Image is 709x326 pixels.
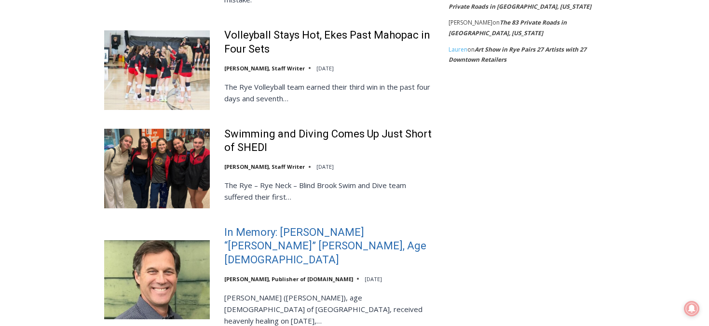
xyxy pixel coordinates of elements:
div: "The first chef I interviewed talked about coming to [GEOGRAPHIC_DATA] from [GEOGRAPHIC_DATA] in ... [244,0,456,94]
footer: on [449,17,607,38]
div: / [108,81,110,91]
div: 2 [101,81,106,91]
a: In Memory: [PERSON_NAME] “[PERSON_NAME]” [PERSON_NAME], Age [DEMOGRAPHIC_DATA] [224,226,436,267]
a: [PERSON_NAME], Publisher of [DOMAIN_NAME] [224,275,353,283]
img: Swimming and Diving Comes Up Just Short of SHEDI [104,129,210,208]
time: [DATE] [365,275,382,283]
img: Volleyball Stays Hot, Ekes Past Mahopac in Four Sets [104,30,210,109]
a: Swimming and Diving Comes Up Just Short of SHEDI [224,127,436,155]
footer: on [449,44,607,65]
div: 6 [113,81,117,91]
time: [DATE] [316,163,334,170]
img: In Memory: William “Bill” Nicholas Leary, Age 62 [104,240,210,319]
a: [PERSON_NAME], Staff Writer [224,163,305,170]
a: Lauren [449,45,467,54]
a: The 83 Private Roads in [GEOGRAPHIC_DATA], [US_STATE] [449,18,567,37]
a: Art Show in Rye Pairs 27 Artists with 27 Downtown Retailers [449,45,586,64]
span: [PERSON_NAME] [449,18,492,27]
div: Birds of Prey: Falcon and hawk demos [101,28,139,79]
a: Volleyball Stays Hot, Ekes Past Mahopac in Four Sets [224,28,436,56]
a: [PERSON_NAME] Read Sanctuary Fall Fest: [DATE] [0,96,144,120]
a: Intern @ [DOMAIN_NAME] [232,94,467,120]
span: Intern @ [DOMAIN_NAME] [252,96,447,118]
time: [DATE] [316,65,334,72]
p: The Rye Volleyball team earned their third win in the past four days and seventh… [224,81,436,104]
p: The Rye – Rye Neck – Blind Brook Swim and Dive team suffered their first… [224,179,436,203]
h4: [PERSON_NAME] Read Sanctuary Fall Fest: [DATE] [8,97,128,119]
a: [PERSON_NAME], Staff Writer [224,65,305,72]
